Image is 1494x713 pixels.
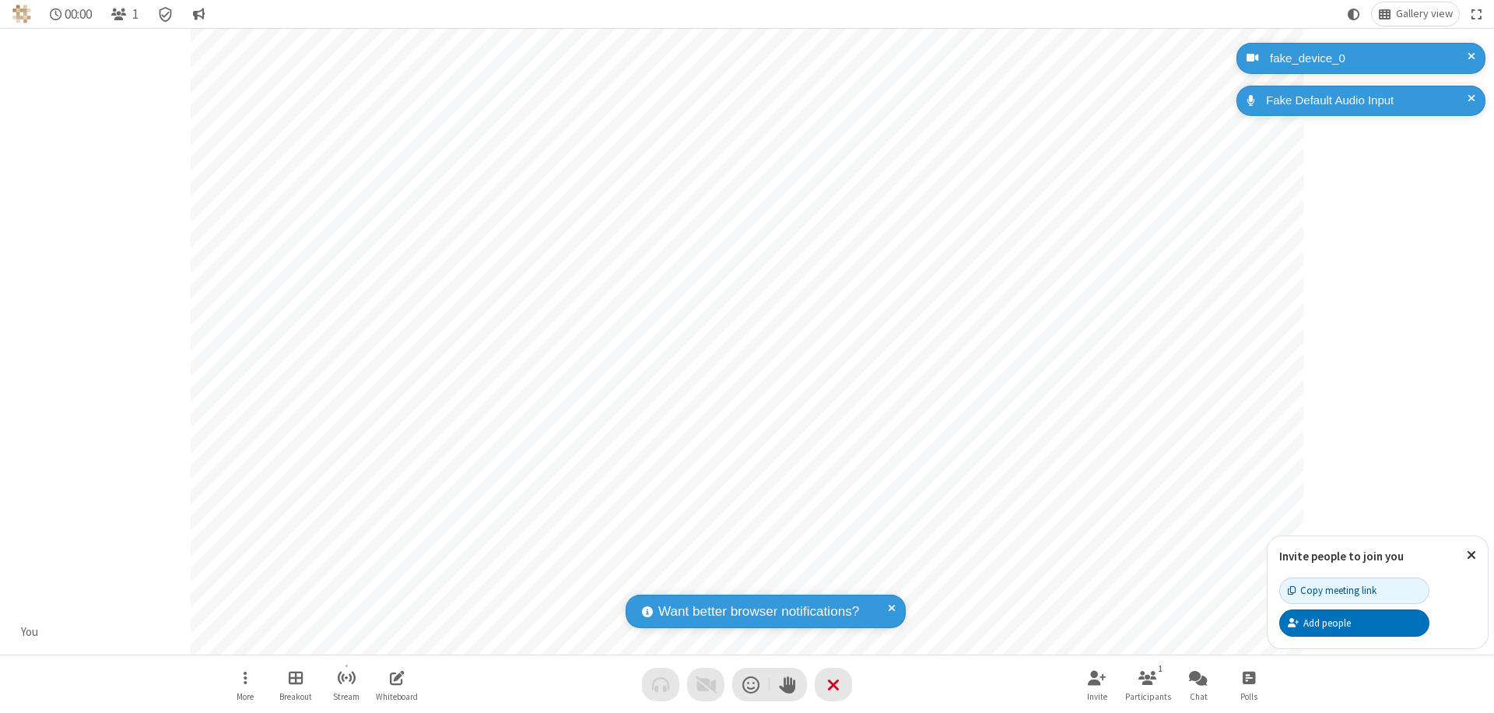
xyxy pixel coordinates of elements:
[151,2,181,26] div: Meeting details Encryption enabled
[1175,662,1222,707] button: Open chat
[1288,583,1377,598] div: Copy meeting link
[1190,692,1208,701] span: Chat
[104,2,145,26] button: Open participant list
[1279,609,1429,636] button: Add people
[1279,578,1429,604] button: Copy meeting link
[1396,8,1453,20] span: Gallery view
[658,602,859,622] span: Want better browser notifications?
[323,662,370,707] button: Start streaming
[1240,692,1257,701] span: Polls
[1087,692,1107,701] span: Invite
[333,692,359,701] span: Stream
[132,7,139,22] span: 1
[222,662,268,707] button: Open menu
[815,668,852,701] button: End or leave meeting
[376,692,418,701] span: Whiteboard
[642,668,679,701] button: Audio problem - check your Internet connection or call by phone
[1465,2,1489,26] button: Fullscreen
[279,692,312,701] span: Breakout
[186,2,211,26] button: Conversation
[44,2,99,26] div: Timer
[1226,662,1272,707] button: Open poll
[16,623,44,641] div: You
[65,7,92,22] span: 00:00
[1264,50,1474,68] div: fake_device_0
[1125,692,1171,701] span: Participants
[770,668,807,701] button: Raise hand
[687,668,724,701] button: Video
[1372,2,1459,26] button: Change layout
[1154,662,1167,676] div: 1
[732,668,770,701] button: Send a reaction
[373,662,420,707] button: Open shared whiteboard
[1341,2,1366,26] button: Using system theme
[272,662,319,707] button: Manage Breakout Rooms
[1124,662,1171,707] button: Open participant list
[1261,92,1474,110] div: Fake Default Audio Input
[1455,536,1488,574] button: Close popover
[237,692,254,701] span: More
[1074,662,1120,707] button: Invite participants (⌘+Shift+I)
[12,5,31,23] img: QA Selenium DO NOT DELETE OR CHANGE
[1279,549,1404,564] label: Invite people to join you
